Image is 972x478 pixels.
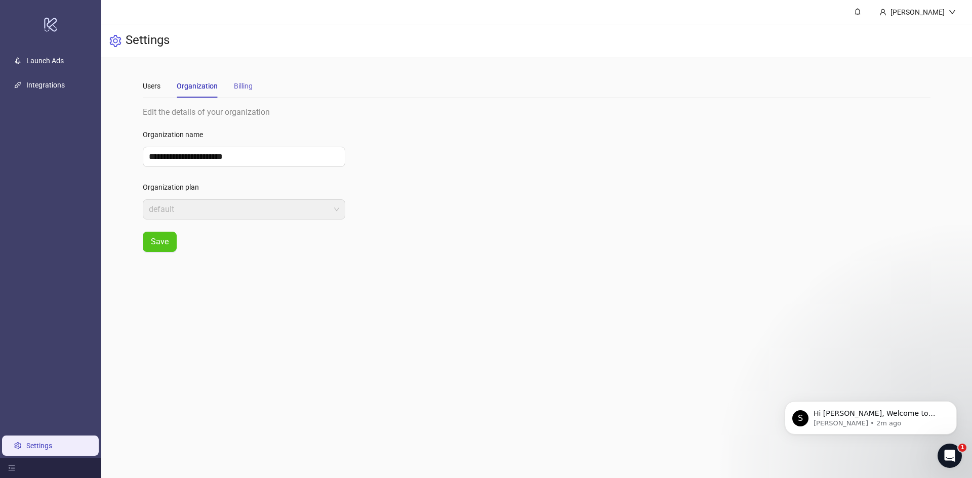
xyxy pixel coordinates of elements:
a: Launch Ads [26,57,64,65]
button: Save [143,232,177,252]
span: menu-fold [8,464,15,471]
div: Organization [177,80,218,92]
div: Billing [234,80,253,92]
div: Users [143,80,160,92]
iframe: Intercom live chat [938,444,962,468]
span: Save [151,237,169,246]
div: [PERSON_NAME] [886,7,949,18]
div: Edit the details of your organization [143,106,930,118]
a: Settings [26,442,52,450]
span: bell [854,8,861,15]
iframe: Intercom notifications message [769,380,972,451]
span: 1 [958,444,966,452]
span: setting [109,35,121,47]
span: down [949,9,956,16]
label: Organization plan [143,179,206,195]
label: Organization name [143,126,210,143]
input: Organization name [143,147,345,167]
span: user [879,9,886,16]
a: Integrations [26,81,65,89]
h3: Settings [126,32,170,50]
span: default [149,200,339,219]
